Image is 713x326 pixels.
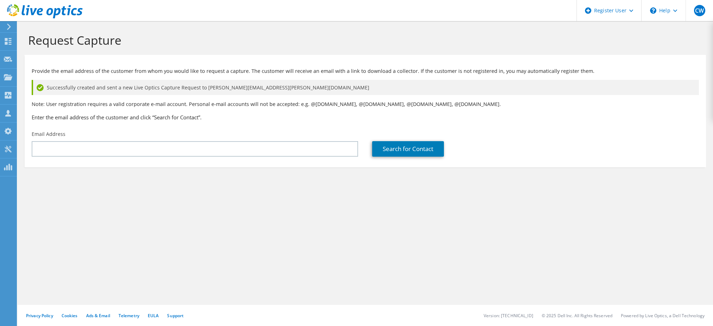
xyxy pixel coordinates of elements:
[694,5,705,16] span: CW
[32,131,65,138] label: Email Address
[32,67,699,75] p: Provide the email address of the customer from whom you would like to request a capture. The cust...
[62,313,78,319] a: Cookies
[86,313,110,319] a: Ads & Email
[542,313,612,319] li: © 2025 Dell Inc. All Rights Reserved
[484,313,533,319] li: Version: [TECHNICAL_ID]
[148,313,159,319] a: EULA
[650,7,656,14] svg: \n
[32,100,699,108] p: Note: User registration requires a valid corporate e-mail account. Personal e-mail accounts will ...
[167,313,184,319] a: Support
[621,313,705,319] li: Powered by Live Optics, a Dell Technology
[372,141,444,157] a: Search for Contact
[32,113,699,121] h3: Enter the email address of the customer and click “Search for Contact”.
[26,313,53,319] a: Privacy Policy
[47,84,369,92] span: Successfully created and sent a new Live Optics Capture Request to [PERSON_NAME][EMAIL_ADDRESS][P...
[119,313,139,319] a: Telemetry
[28,33,699,48] h1: Request Capture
